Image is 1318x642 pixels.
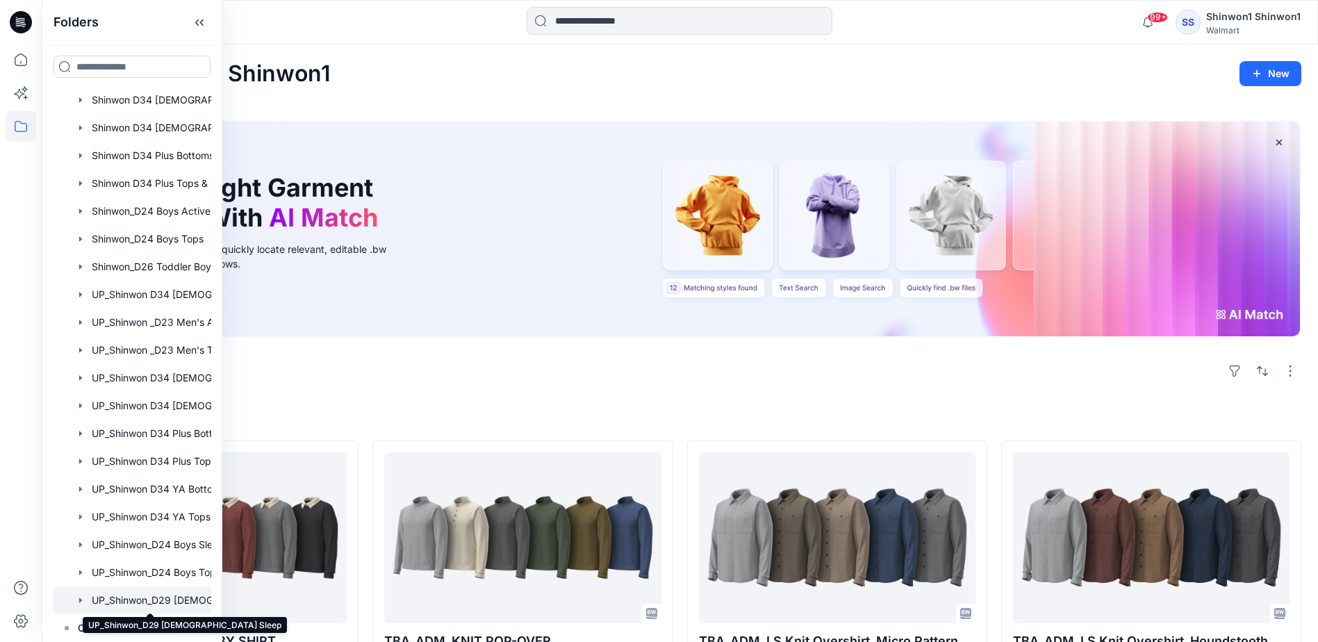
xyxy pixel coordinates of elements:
div: Walmart [1206,25,1301,35]
h4: Styles [58,410,1301,427]
a: TBA_ADM_LS Knit Overshirt_Micro Pattern [699,452,975,623]
p: Collections [78,620,130,636]
div: SS [1176,10,1201,35]
span: 99+ [1147,12,1168,23]
a: TBA_ADM_KNIT POP-OVER [384,452,661,623]
div: Use text or image search to quickly locate relevant, editable .bw files for faster design workflows. [93,242,406,271]
h1: Find the Right Garment Instantly With [93,173,385,233]
a: TBA_ADM_LS Knit Overshirt_Houndstooth [1013,452,1290,623]
span: AI Match [269,202,378,233]
div: Shinwon1 Shinwon1 [1206,8,1301,25]
button: New [1239,61,1301,86]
